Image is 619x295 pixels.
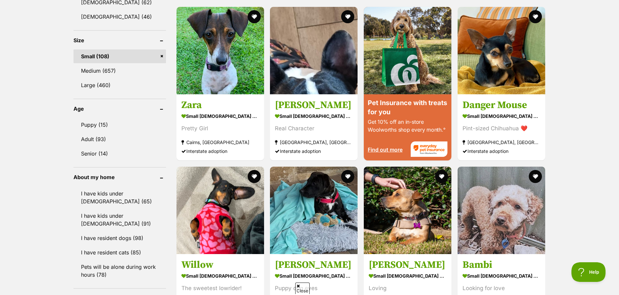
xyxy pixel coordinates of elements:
[458,94,545,160] a: Danger Mouse small [DEMOGRAPHIC_DATA] Dog Pint-sized Chihuahua ❤️ [GEOGRAPHIC_DATA], [GEOGRAPHIC_...
[181,259,259,271] h3: Willow
[463,111,540,121] strong: small [DEMOGRAPHIC_DATA] Dog
[73,147,166,160] a: Senior (14)
[369,271,446,281] strong: small [DEMOGRAPHIC_DATA] Dog
[73,231,166,245] a: I have resident dogs (98)
[270,94,358,160] a: [PERSON_NAME] small [DEMOGRAPHIC_DATA] Dog Real Character [GEOGRAPHIC_DATA], [GEOGRAPHIC_DATA] In...
[463,147,540,156] div: Interstate adoption
[275,284,353,293] div: Puppy dog eyes
[181,124,259,133] div: Pretty Girl
[181,284,259,293] div: The sweetest lowrider!
[369,259,446,271] h3: [PERSON_NAME]
[275,111,353,121] strong: small [DEMOGRAPHIC_DATA] Dog
[364,167,451,254] img: Porter - Dachshund (Miniature Smooth Haired) x Staffordshire Bull Terrier Dog
[341,10,354,23] button: favourite
[73,37,166,43] header: Size
[181,111,259,121] strong: small [DEMOGRAPHIC_DATA] Dog
[463,284,540,293] div: Looking for love
[181,99,259,111] h3: Zara
[458,167,545,254] img: Bambi - Poodle (Toy) Dog
[571,262,606,282] iframe: Help Scout Beacon - Open
[181,138,259,147] strong: Cairns, [GEOGRAPHIC_DATA]
[73,118,166,132] a: Puppy (15)
[275,138,353,147] strong: [GEOGRAPHIC_DATA], [GEOGRAPHIC_DATA]
[176,94,264,160] a: Zara small [DEMOGRAPHIC_DATA] Dog Pretty Girl Cairns, [GEOGRAPHIC_DATA] Interstate adoption
[73,187,166,208] a: I have kids under [DEMOGRAPHIC_DATA] (65)
[275,99,353,111] h3: [PERSON_NAME]
[73,10,166,24] a: [DEMOGRAPHIC_DATA] (46)
[73,209,166,230] a: I have kids under [DEMOGRAPHIC_DATA] (91)
[275,259,353,271] h3: [PERSON_NAME]
[463,99,540,111] h3: Danger Mouse
[270,167,358,254] img: Donald - American Staffordshire Terrier Dog
[73,106,166,112] header: Age
[295,283,310,294] span: Close
[73,246,166,259] a: I have resident cats (85)
[369,284,446,293] div: Loving
[529,170,542,183] button: favourite
[458,7,545,94] img: Danger Mouse - Chihuahua Dog
[181,271,259,281] strong: small [DEMOGRAPHIC_DATA] Dog
[73,64,166,78] a: Medium (657)
[275,271,353,281] strong: small [DEMOGRAPHIC_DATA] Dog
[181,147,259,156] div: Interstate adoption
[73,260,166,282] a: Pets will be alone during work hours (78)
[435,170,448,183] button: favourite
[463,138,540,147] strong: [GEOGRAPHIC_DATA], [GEOGRAPHIC_DATA]
[73,49,166,63] a: Small (108)
[275,124,353,133] div: Real Character
[463,124,540,133] div: Pint-sized Chihuahua ❤️
[247,170,260,183] button: favourite
[176,7,264,94] img: Zara - Dachshund Dog
[270,7,358,94] img: Hugo - French Bulldog
[73,132,166,146] a: Adult (93)
[529,10,542,23] button: favourite
[463,259,540,271] h3: Bambi
[275,147,353,156] div: Interstate adoption
[176,167,264,254] img: Willow - Dachshund Dog
[73,174,166,180] header: About my home
[341,170,354,183] button: favourite
[463,271,540,281] strong: small [DEMOGRAPHIC_DATA] Dog
[247,10,260,23] button: favourite
[73,78,166,92] a: Large (460)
